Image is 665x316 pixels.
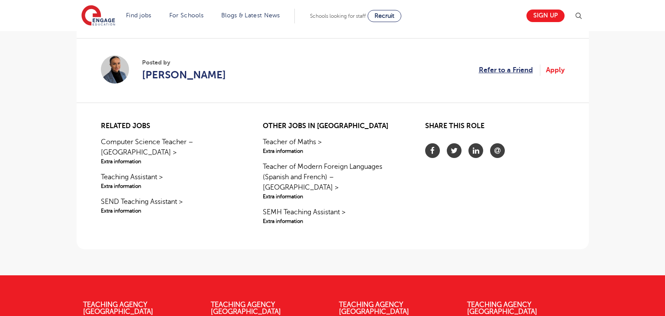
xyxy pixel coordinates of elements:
a: Computer Science Teacher – [GEOGRAPHIC_DATA] >Extra information [101,137,240,165]
a: SEMH Teaching Assistant >Extra information [263,207,402,225]
a: Find jobs [126,12,152,19]
h2: Related jobs [101,122,240,130]
a: Teaching Assistant >Extra information [101,172,240,190]
h2: Share this role [425,122,564,135]
a: Teaching Agency [GEOGRAPHIC_DATA] [339,301,409,316]
h2: Other jobs in [GEOGRAPHIC_DATA] [263,122,402,130]
a: Teaching Agency [GEOGRAPHIC_DATA] [83,301,153,316]
span: Extra information [101,207,240,215]
a: Teaching Agency [GEOGRAPHIC_DATA] [211,301,281,316]
a: Teaching Agency [GEOGRAPHIC_DATA] [467,301,537,316]
a: Blogs & Latest News [221,12,280,19]
span: Extra information [101,182,240,190]
span: Extra information [263,193,402,200]
span: Extra information [263,217,402,225]
span: Extra information [101,158,240,165]
a: [PERSON_NAME] [142,67,226,83]
img: Engage Education [81,5,115,27]
span: Extra information [263,147,402,155]
a: Teacher of Modern Foreign Languages (Spanish and French) – [GEOGRAPHIC_DATA] >Extra information [263,161,402,200]
a: Refer to a Friend [479,64,540,76]
a: Recruit [368,10,401,22]
span: Recruit [374,13,394,19]
a: SEND Teaching Assistant >Extra information [101,197,240,215]
a: Teacher of Maths >Extra information [263,137,402,155]
span: Posted by [142,58,226,67]
a: Sign up [526,10,565,22]
a: Apply [546,64,565,76]
a: For Schools [169,12,203,19]
span: Schools looking for staff [310,13,366,19]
